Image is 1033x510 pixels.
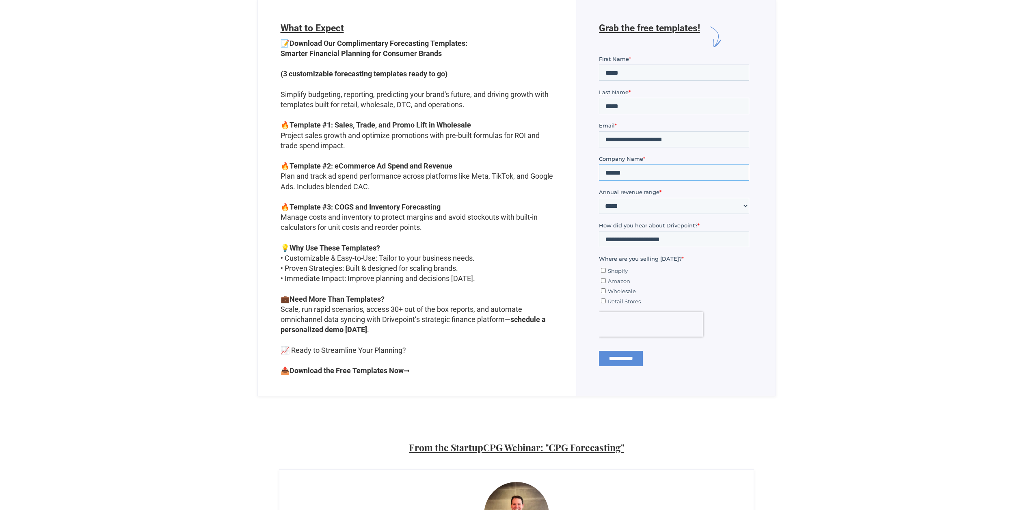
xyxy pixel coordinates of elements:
strong: Template #1: Sales, Trade, and Promo Lift in Wholesale [290,121,471,129]
strong: Template #2: eCommerce Ad Spend and Revenue [290,162,452,170]
img: arrow [700,23,728,51]
strong: Download the Free Templates Now [290,366,404,375]
strong: Why Use These Templates? [290,244,380,252]
h2: From the StartupCPG Webinar: "CPG Forecasting" [400,440,633,459]
strong: (3 customizable forecasting templates ready to go) [281,69,447,78]
span: What to Expect [281,23,344,34]
p: 📝 Simplify budgeting, reporting, predicting your brand's future, and driving growth with template... [281,38,554,388]
h6: Grab the free templates! [599,23,700,51]
strong: Template #3: COGS and Inventory Forecasting [290,203,441,211]
strong: Need More Than Templates? [290,295,385,303]
form: BRIX - Contact V3 [281,23,554,388]
iframe: Form 0 [599,55,752,373]
strong: Download Our Complimentary Forecasting Templates: Smarter Financial Planning for Consumer Brands [281,39,467,58]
